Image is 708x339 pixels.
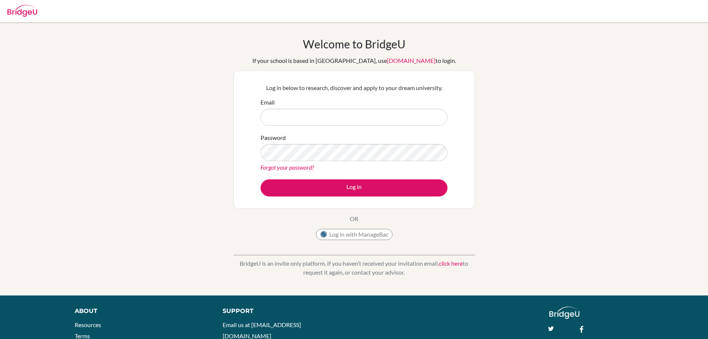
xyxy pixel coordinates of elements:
[252,56,456,65] div: If your school is based in [GEOGRAPHIC_DATA], use to login.
[233,259,475,277] p: BridgeU is an invite only platform. If you haven’t received your invitation email, to request it ...
[223,307,345,316] div: Support
[316,229,392,240] button: Log in with ManageBac
[261,133,286,142] label: Password
[303,37,405,51] h1: Welcome to BridgeU
[261,98,275,107] label: Email
[261,83,447,92] p: Log in below to research, discover and apply to your dream university.
[350,214,358,223] p: OR
[75,307,206,316] div: About
[261,179,447,196] button: Log in
[387,57,436,64] a: [DOMAIN_NAME]
[75,321,101,328] a: Resources
[439,260,463,267] a: click here
[7,5,37,17] img: Bridge-U
[549,307,579,319] img: logo_white@2x-f4f0deed5e89b7ecb1c2cc34c3e3d731f90f0f143d5ea2071677605dd97b5244.png
[261,164,314,171] a: Forgot your password?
